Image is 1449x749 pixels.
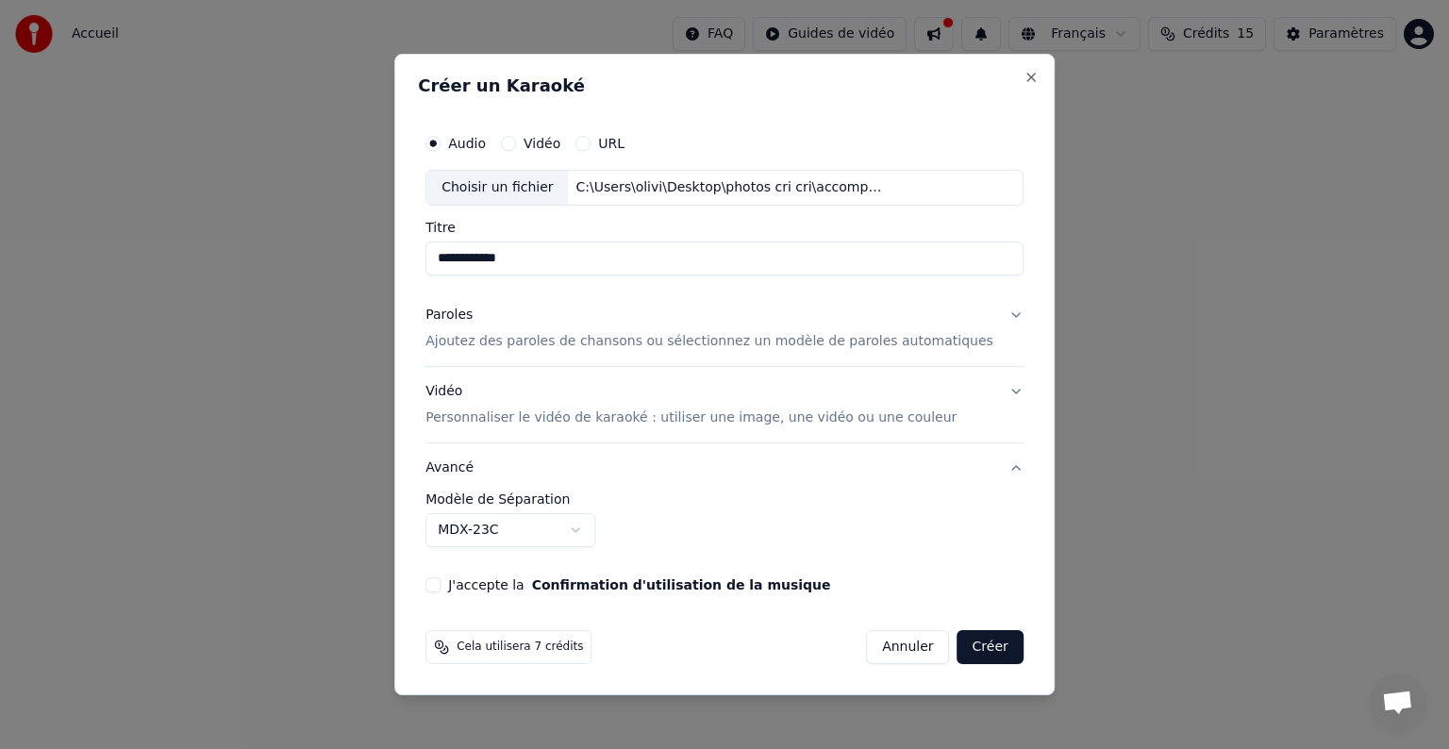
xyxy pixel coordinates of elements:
button: J'accepte la [532,578,831,591]
div: Vidéo [425,382,957,427]
button: ParolesAjoutez des paroles de chansons ou sélectionnez un modèle de paroles automatiques [425,291,1024,366]
h2: Créer un Karaoké [418,77,1031,94]
div: C:\Users\olivi\Desktop\photos cri cri\accompaniment.mp3 [569,178,890,197]
div: Choisir un fichier [426,171,568,205]
button: VidéoPersonnaliser le vidéo de karaoké : utiliser une image, une vidéo ou une couleur [425,367,1024,442]
div: Avancé [425,492,1024,562]
button: Avancé [425,443,1024,492]
label: Modèle de Séparation [425,492,1024,506]
label: Vidéo [524,137,560,150]
label: J'accepte la [448,578,830,591]
button: Créer [958,630,1024,664]
label: Audio [448,137,486,150]
div: Paroles [425,306,473,325]
button: Annuler [866,630,949,664]
p: Personnaliser le vidéo de karaoké : utiliser une image, une vidéo ou une couleur [425,408,957,427]
label: Titre [425,221,1024,234]
label: URL [598,137,625,150]
span: Cela utilisera 7 crédits [457,640,583,655]
p: Ajoutez des paroles de chansons ou sélectionnez un modèle de paroles automatiques [425,332,993,351]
